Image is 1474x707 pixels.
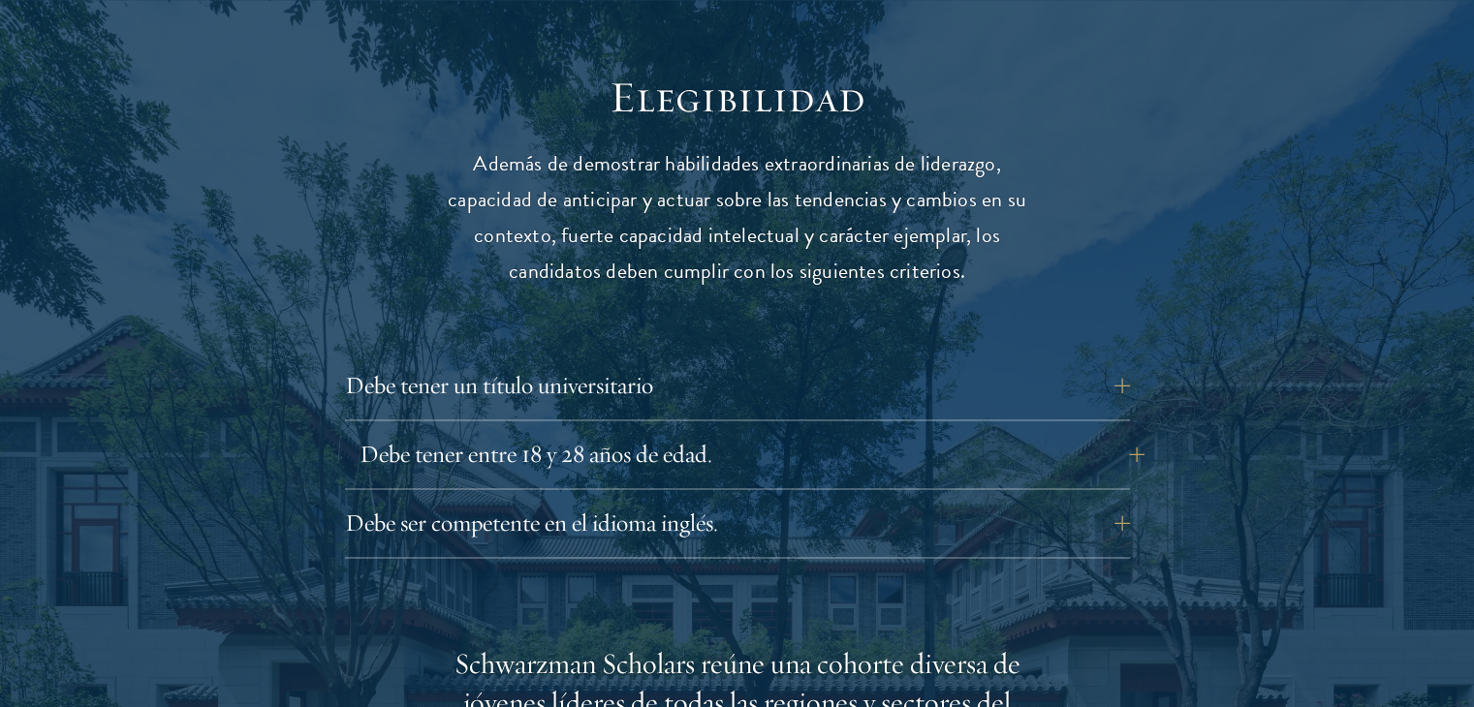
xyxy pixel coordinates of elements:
[345,362,1130,409] button: Debe tener un título universitario
[360,431,1145,477] button: Debe tener entre 18 y 28 años de edad.
[345,507,718,538] font: Debe ser competente en el idioma inglés.
[360,439,712,469] font: Debe tener entre 18 y 28 años de edad.
[448,147,1026,287] font: Además de demostrar habilidades extraordinarias de liderazgo, capacidad de anticipar y actuar sob...
[345,500,1130,546] button: Debe ser competente en el idioma inglés.
[610,70,865,124] font: Elegibilidad
[345,370,653,400] font: Debe tener un título universitario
